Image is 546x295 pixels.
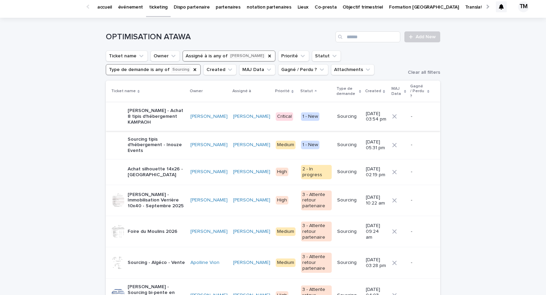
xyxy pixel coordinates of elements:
p: Statut [300,87,313,95]
a: [PERSON_NAME] [233,142,270,148]
p: Sourcing - Algéco - Vente [128,260,185,266]
a: Apolline Vion [190,260,219,266]
tr: [PERSON_NAME] - Achat 8 tipis d'hébergement KAMPAOH[PERSON_NAME] [PERSON_NAME] Critical1 - NewSou... [106,102,440,131]
p: Type de demande [336,85,357,98]
p: [DATE] 05:31 pm [366,139,387,151]
tr: Achat silhouette 14x26 - [GEOGRAPHIC_DATA][PERSON_NAME] [PERSON_NAME] High2 - In progressSourcing... [106,159,440,185]
p: Sourcing [337,229,361,235]
button: Clear all filters [402,70,440,75]
tr: Foire du Moulins 2026[PERSON_NAME] [PERSON_NAME] Medium3 - Attente retour partenaireSourcing[DATE... [106,216,440,247]
p: - [411,260,429,266]
div: 3 - Attente retour partenaire [301,191,332,210]
p: Ticket name [111,87,136,95]
div: High [276,196,288,205]
p: - [411,142,429,148]
div: 3 - Attente retour partenaire [301,253,332,272]
button: Gagné / Perdu ? [278,64,328,75]
p: [DATE] 02:19 pm [366,166,387,178]
span: Clear all filters [408,70,440,75]
p: Sourcing [337,114,361,120]
tr: [PERSON_NAME] - Immobilisation Verrière 10x40 - Septembre 2025[PERSON_NAME] [PERSON_NAME] High3 -... [106,185,440,216]
p: [DATE] 10:22 am [366,195,387,206]
div: Critical [276,112,293,121]
p: - [411,114,429,120]
button: MAJ Data [239,64,275,75]
p: Sourcing [337,142,361,148]
p: [DATE] 09:24 am [366,223,387,240]
button: Assigné à [183,51,275,61]
p: - [411,169,429,175]
input: Search [335,31,400,42]
p: [PERSON_NAME] - Achat 8 tipis d'hébergement KAMPAOH [128,108,185,125]
a: [PERSON_NAME] [233,169,270,175]
button: Priorité [278,51,309,61]
p: Achat silhouette 14x26 - [GEOGRAPHIC_DATA] [128,166,185,178]
div: Medium [276,258,296,267]
a: [PERSON_NAME] [233,229,270,235]
button: Owner [150,51,180,61]
p: - [411,229,429,235]
button: Type de demande [106,64,201,75]
p: Sourcing [337,260,361,266]
a: [PERSON_NAME] [190,169,228,175]
button: Ticket name [106,51,148,61]
a: [PERSON_NAME] [190,229,228,235]
div: Medium [276,227,296,236]
a: [PERSON_NAME] [233,114,270,120]
p: Sourcing [337,197,361,203]
div: 1 - New [301,141,319,149]
p: [PERSON_NAME] - Immobilisation Verrière 10x40 - Septembre 2025 [128,192,185,209]
p: [DATE] 03:54 pm [366,111,387,123]
span: Add New [416,34,436,39]
p: MAJ Data [391,85,402,98]
button: Attachments [331,64,374,75]
a: [PERSON_NAME] [233,260,270,266]
p: Assigné à [232,87,251,95]
p: - [411,197,429,203]
h1: OPTIMISATION ATAWA [106,32,333,42]
div: High [276,168,288,176]
p: [DATE] 03:28 pm [366,257,387,269]
a: Add New [404,31,440,42]
p: Sourcing tipis d'hébergement - Inouze Events [128,137,185,154]
p: Gagné / Perdu ? [410,83,426,100]
div: 2 - In progress [301,165,332,179]
button: Statut [312,51,341,61]
p: Sourcing [337,169,361,175]
div: Medium [276,141,296,149]
div: 3 - Attente retour partenaire [301,222,332,241]
div: 1 - New [301,112,319,121]
p: Created [365,87,381,95]
button: Created [203,64,236,75]
p: Foire du Moulins 2026 [128,229,177,235]
div: TM [518,1,529,12]
a: [PERSON_NAME] [190,197,228,203]
p: Owner [190,87,203,95]
p: Priorité [275,87,290,95]
a: [PERSON_NAME] [190,142,228,148]
a: [PERSON_NAME] [190,114,228,120]
tr: Sourcing tipis d'hébergement - Inouze Events[PERSON_NAME] [PERSON_NAME] Medium1 - NewSourcing[DAT... [106,131,440,159]
tr: Sourcing - Algéco - VenteApolline Vion [PERSON_NAME] Medium3 - Attente retour partenaireSourcing[... [106,247,440,278]
a: [PERSON_NAME] [233,197,270,203]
